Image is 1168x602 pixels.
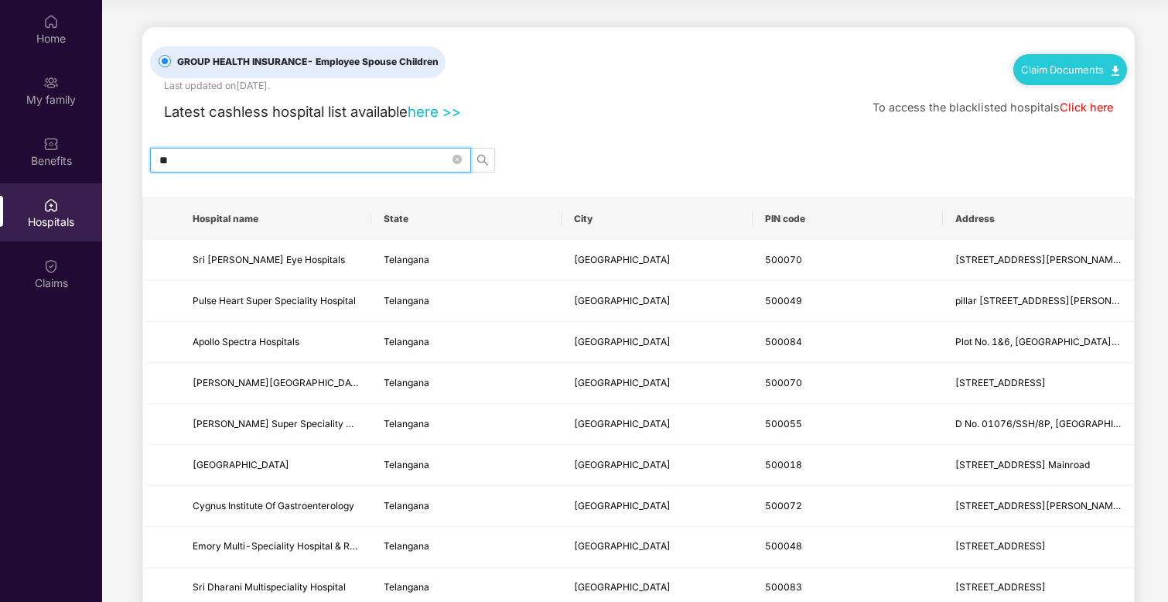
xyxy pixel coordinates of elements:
[1112,66,1119,76] img: svg+xml;base64,PHN2ZyB4bWxucz0iaHR0cDovL3d3dy53My5vcmcvMjAwMC9zdmciIHdpZHRoPSIxMC40IiBoZWlnaHQ9Ij...
[765,336,802,347] span: 500084
[193,295,356,306] span: Pulse Heart Super Speciality Hospital
[193,500,354,511] span: Cygnus Institute Of Gastroenterology
[43,258,59,274] img: svg+xml;base64,PHN2ZyBpZD0iQ2xhaW0iIHhtbG5zPSJodHRwOi8vd3d3LnczLm9yZy8yMDAwL3N2ZyIgd2lkdGg9IjIwIi...
[453,153,462,168] span: close-circle
[562,281,753,322] td: Hyderabad
[562,198,753,240] th: City
[955,581,1046,593] span: [STREET_ADDRESS]
[574,295,671,306] span: [GEOGRAPHIC_DATA]
[943,363,1134,404] td: H.No.6-1-171/1/3,HIG Plot No.3, Hill Colony, Phase-1
[384,418,429,429] span: Telangana
[1060,101,1113,115] a: Click here
[562,240,753,281] td: Hyderabad
[193,213,359,225] span: Hospital name
[943,486,1134,527] td: Plot No. 34 & 35, Sardar Patel Nagar, Nizampet X Road
[408,103,461,120] a: here >>
[43,136,59,152] img: svg+xml;base64,PHN2ZyBpZD0iQmVuZWZpdHMiIHhtbG5zPSJodHRwOi8vd3d3LnczLm9yZy8yMDAwL3N2ZyIgd2lkdGg9Ij...
[765,295,802,306] span: 500049
[193,418,381,429] span: [PERSON_NAME] Super Speciality Hospital
[384,377,429,388] span: Telangana
[955,500,1122,511] span: [STREET_ADDRESS][PERSON_NAME]
[371,445,562,486] td: Telangana
[164,78,270,93] div: Last updated on [DATE] .
[384,540,429,552] span: Telangana
[765,254,802,265] span: 500070
[574,254,671,265] span: [GEOGRAPHIC_DATA]
[955,213,1122,225] span: Address
[574,581,671,593] span: [GEOGRAPHIC_DATA]
[180,322,371,363] td: Apollo Spectra Hospitals
[180,363,371,404] td: Sri Sai Srinivasa Eye Hospital
[574,540,671,552] span: [GEOGRAPHIC_DATA]
[943,281,1134,322] td: pillar No 605, mumbai Highway, mathrusree nagar, Miyapur
[873,101,1060,115] span: To access the blacklisted hospitals
[574,418,671,429] span: [GEOGRAPHIC_DATA]
[193,254,345,265] span: Sri [PERSON_NAME] Eye Hospitals
[384,254,429,265] span: Telangana
[193,336,299,347] span: Apollo Spectra Hospitals
[371,527,562,568] td: Telangana
[574,459,671,470] span: [GEOGRAPHIC_DATA]
[765,540,802,552] span: 500048
[765,500,802,511] span: 500072
[955,377,1046,388] span: [STREET_ADDRESS]
[1021,63,1119,76] a: Claim Documents
[371,363,562,404] td: Telangana
[371,198,562,240] th: State
[765,581,802,593] span: 500083
[180,281,371,322] td: Pulse Heart Super Speciality Hospital
[384,581,429,593] span: Telangana
[943,445,1134,486] td: H.No- 13-1-127, Motinagar X Road, Borabanda Mainroad
[384,500,429,511] span: Telangana
[471,154,494,166] span: search
[943,527,1134,568] td: H No. 4-7-39/3/12Nr, Sai Nagar, Mushkamahal, Tejaswinagar Colony, Attapur
[43,14,59,29] img: svg+xml;base64,PHN2ZyBpZD0iSG9tZSIgeG1sbnM9Imh0dHA6Ly93d3cudzMub3JnLzIwMDAvc3ZnIiB3aWR0aD0iMjAiIG...
[193,540,557,552] span: Emory Multi-Speciality Hospital & Research Center (A Unit Of New Life Associates)
[562,486,753,527] td: Hyderabad
[955,295,1146,306] span: pillar [STREET_ADDRESS][PERSON_NAME]
[955,254,1122,265] span: [STREET_ADDRESS][PERSON_NAME]
[574,377,671,388] span: [GEOGRAPHIC_DATA]
[562,445,753,486] td: Hyderabad
[470,148,495,173] button: search
[193,459,289,470] span: [GEOGRAPHIC_DATA]
[943,322,1134,363] td: Plot No. 1&6, Kothaguda X Roads, Kondapur
[180,404,371,445] td: Sai Siddhartha Super Speciality Hospital
[307,56,439,67] span: - Employee Spouse Children
[955,540,1046,552] span: [STREET_ADDRESS]
[384,459,429,470] span: Telangana
[171,55,445,70] span: GROUP HEALTH INSURANCE
[371,486,562,527] td: Telangana
[943,198,1134,240] th: Address
[943,240,1134,281] td: Plot No.20, BN Reddy Nagar, Sagar Main Road, Beside Konnect
[753,198,944,240] th: PIN code
[562,404,753,445] td: Hyderabad
[43,75,59,91] img: svg+xml;base64,PHN2ZyB3aWR0aD0iMjAiIGhlaWdodD0iMjAiIHZpZXdCb3g9IjAgMCAyMCAyMCIgZmlsbD0ibm9uZSIgeG...
[384,336,429,347] span: Telangana
[574,500,671,511] span: [GEOGRAPHIC_DATA]
[180,527,371,568] td: Emory Multi-Speciality Hospital & Research Center (A Unit Of New Life Associates)
[180,445,371,486] td: Max well Hospital
[371,240,562,281] td: Telangana
[765,459,802,470] span: 500018
[193,581,346,593] span: Sri Dharani Multispeciality Hospital
[371,322,562,363] td: Telangana
[562,363,753,404] td: Hyderabad
[180,198,371,240] th: Hospital name
[193,377,366,388] span: [PERSON_NAME][GEOGRAPHIC_DATA]
[371,404,562,445] td: Telangana
[955,459,1090,470] span: [STREET_ADDRESS] Mainroad
[765,377,802,388] span: 500070
[453,155,462,164] span: close-circle
[164,103,408,120] span: Latest cashless hospital list available
[943,404,1134,445] td: D No. 01076/SSH/8P, Petbasheerabad, Medchal Dist
[371,281,562,322] td: Telangana
[562,527,753,568] td: Hyderabad
[574,336,671,347] span: [GEOGRAPHIC_DATA]
[180,486,371,527] td: Cygnus Institute Of Gastroenterology
[765,418,802,429] span: 500055
[384,295,429,306] span: Telangana
[562,322,753,363] td: Hyderabad
[43,197,59,213] img: svg+xml;base64,PHN2ZyBpZD0iSG9zcGl0YWxzIiB4bWxucz0iaHR0cDovL3d3dy53My5vcmcvMjAwMC9zdmciIHdpZHRoPS...
[180,240,371,281] td: Sri Sai Netralaya Eye Hospitals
